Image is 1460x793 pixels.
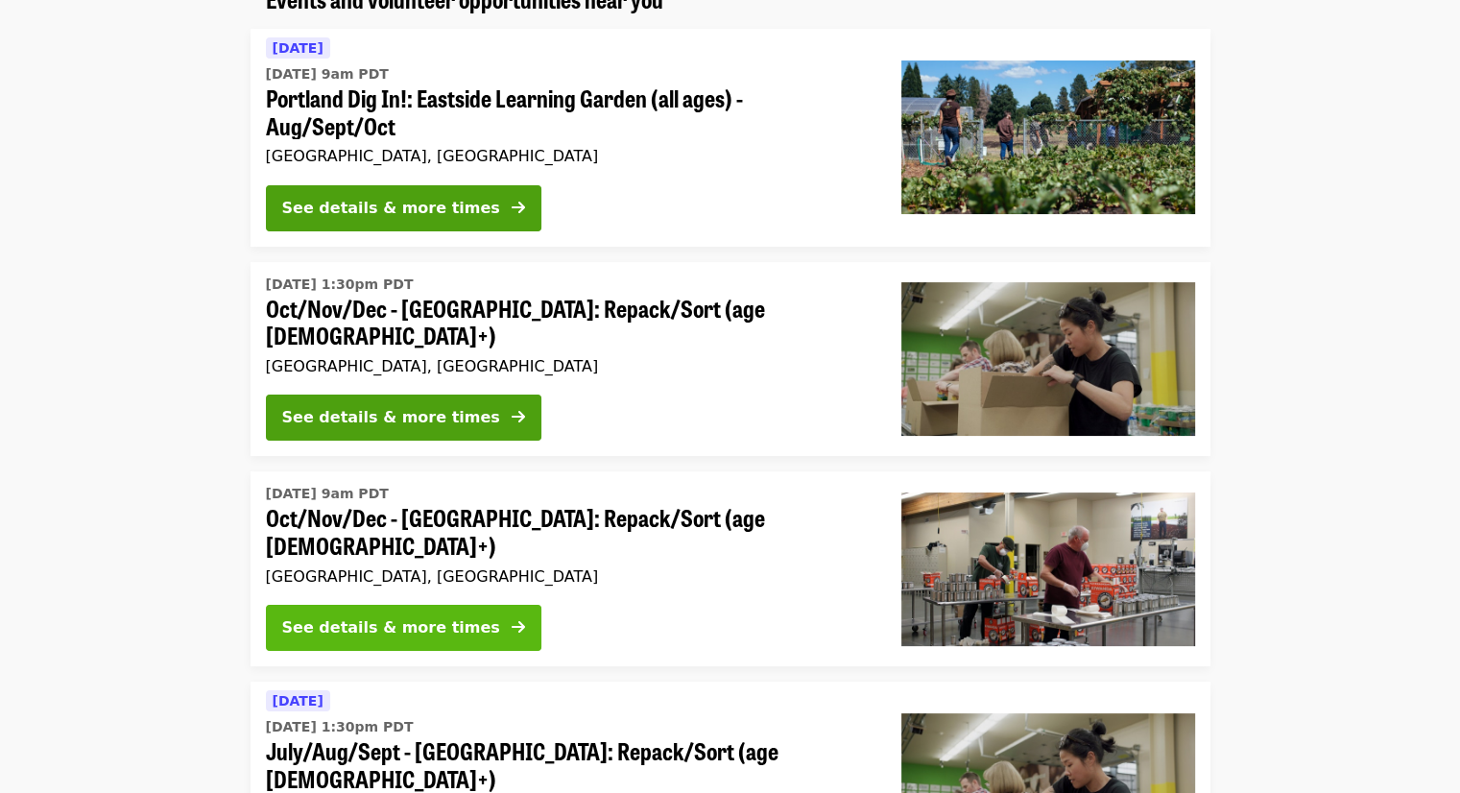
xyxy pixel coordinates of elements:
[282,197,500,220] div: See details & more times
[901,60,1195,214] img: Portland Dig In!: Eastside Learning Garden (all ages) - Aug/Sept/Oct organized by Oregon Food Bank
[282,406,500,429] div: See details & more times
[266,717,414,737] time: [DATE] 1:30pm PDT
[266,295,871,350] span: Oct/Nov/Dec - [GEOGRAPHIC_DATA]: Repack/Sort (age [DEMOGRAPHIC_DATA]+)
[266,395,541,441] button: See details & more times
[512,618,525,637] i: arrow-right icon
[266,737,871,793] span: July/Aug/Sept - [GEOGRAPHIC_DATA]: Repack/Sort (age [DEMOGRAPHIC_DATA]+)
[273,693,323,709] span: [DATE]
[266,605,541,651] button: See details & more times
[266,484,389,504] time: [DATE] 9am PDT
[266,357,871,375] div: [GEOGRAPHIC_DATA], [GEOGRAPHIC_DATA]
[901,282,1195,436] img: Oct/Nov/Dec - Portland: Repack/Sort (age 8+) organized by Oregon Food Bank
[512,408,525,426] i: arrow-right icon
[273,40,323,56] span: [DATE]
[266,64,389,84] time: [DATE] 9am PDT
[282,616,500,639] div: See details & more times
[266,185,541,231] button: See details & more times
[251,471,1210,666] a: See details for "Oct/Nov/Dec - Portland: Repack/Sort (age 16+)"
[266,275,414,295] time: [DATE] 1:30pm PDT
[266,567,871,586] div: [GEOGRAPHIC_DATA], [GEOGRAPHIC_DATA]
[251,262,1210,457] a: See details for "Oct/Nov/Dec - Portland: Repack/Sort (age 8+)"
[266,84,871,140] span: Portland Dig In!: Eastside Learning Garden (all ages) - Aug/Sept/Oct
[512,199,525,217] i: arrow-right icon
[266,504,871,560] span: Oct/Nov/Dec - [GEOGRAPHIC_DATA]: Repack/Sort (age [DEMOGRAPHIC_DATA]+)
[266,147,871,165] div: [GEOGRAPHIC_DATA], [GEOGRAPHIC_DATA]
[901,493,1195,646] img: Oct/Nov/Dec - Portland: Repack/Sort (age 16+) organized by Oregon Food Bank
[251,29,1210,247] a: See details for "Portland Dig In!: Eastside Learning Garden (all ages) - Aug/Sept/Oct"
